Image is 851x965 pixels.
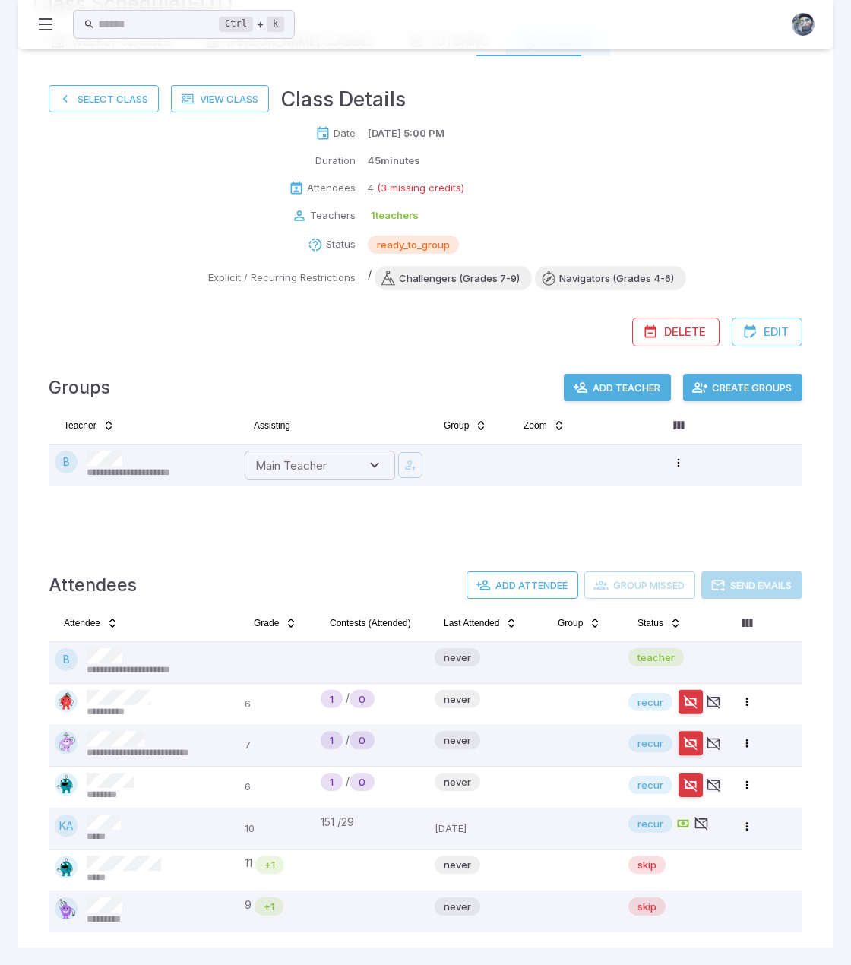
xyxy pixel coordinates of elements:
[683,374,802,401] button: Create Groups
[330,617,411,629] span: Contests (Attended)
[514,413,574,438] button: Zoom
[219,17,253,32] kbd: Ctrl
[310,208,356,223] p: Teachers
[208,271,356,286] p: Explicit / Recurring Restrictions
[245,897,252,916] span: 9
[368,153,420,169] p: 45 minutes
[49,374,110,401] h4: Groups
[628,694,672,710] span: recur
[350,773,375,791] div: New Student
[321,773,343,791] div: Never Played
[365,455,384,475] button: Open
[628,611,691,635] button: Status
[435,857,480,872] span: never
[55,690,78,713] img: circle.svg
[564,374,671,401] button: Add Teacher
[735,611,759,635] button: Column visibility
[549,611,610,635] button: Group
[435,815,536,843] p: [DATE]
[55,856,78,878] img: octagon.svg
[524,419,547,432] span: Zoom
[321,690,343,708] div: Never Played
[435,732,480,748] span: never
[245,413,299,438] button: Assisting
[387,271,532,286] span: Challengers (Grades 7-9)
[628,650,684,665] span: teacher
[321,611,420,635] button: Contests (Attended)
[628,777,672,793] span: recur
[255,899,283,914] span: +1
[350,690,375,708] div: New Student
[49,85,159,112] button: Select Class
[377,181,464,196] p: (3 missing credits)
[547,271,686,286] span: Navigators (Grades 4-6)
[321,731,343,749] div: Never Played
[435,691,480,707] span: never
[219,15,284,33] div: +
[321,774,343,789] span: 1
[350,732,375,748] span: 0
[255,857,284,872] span: +1
[467,571,578,599] button: Add Attendee
[55,648,78,671] div: B
[350,691,375,707] span: 0
[55,451,78,473] div: B
[321,773,422,791] div: /
[435,774,480,789] span: never
[371,208,419,223] p: 1 teachers
[435,650,480,665] span: never
[55,897,78,920] img: pentagon.svg
[334,126,356,141] p: Date
[321,815,422,830] div: 151 / 29
[435,413,496,438] button: Group
[321,732,343,748] span: 1
[628,899,666,914] span: skip
[55,611,128,635] button: Attendee
[315,153,356,169] p: Duration
[350,731,375,749] div: New Student
[55,413,124,438] button: Teacher
[368,266,686,290] div: /
[255,897,283,916] div: Math is above age level
[255,856,284,874] div: Math is above age level
[171,85,269,112] a: View Class
[267,17,284,32] kbd: k
[245,611,306,635] button: Grade
[444,419,469,432] span: Group
[732,318,802,346] button: Edit
[245,815,308,843] p: 10
[245,690,308,719] p: 6
[55,815,78,837] div: KA
[307,181,356,196] p: Attendees
[558,617,583,629] span: Group
[632,318,720,346] button: Delete
[368,181,374,196] p: 4
[245,856,252,874] span: 11
[792,13,815,36] img: andrew.jpg
[254,617,279,629] span: Grade
[245,773,308,802] p: 6
[64,617,100,629] span: Attendee
[326,237,356,252] p: Status
[435,611,527,635] button: Last Attended
[321,731,422,749] div: /
[49,571,137,599] h4: Attendees
[321,690,422,708] div: /
[55,773,78,796] img: octagon.svg
[368,237,459,252] span: ready_to_group
[368,126,444,141] p: [DATE] 5:00 PM
[281,84,406,114] h3: Class Details
[444,617,499,629] span: Last Attended
[435,899,480,914] span: never
[666,413,691,438] button: Column visibility
[254,419,290,432] span: Assisting
[628,736,672,751] span: recur
[321,691,343,707] span: 1
[55,731,78,754] img: diamond.svg
[637,617,663,629] span: Status
[628,816,672,831] span: recur
[350,774,375,789] span: 0
[628,857,666,872] span: skip
[245,731,308,760] p: 7
[64,419,96,432] span: Teacher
